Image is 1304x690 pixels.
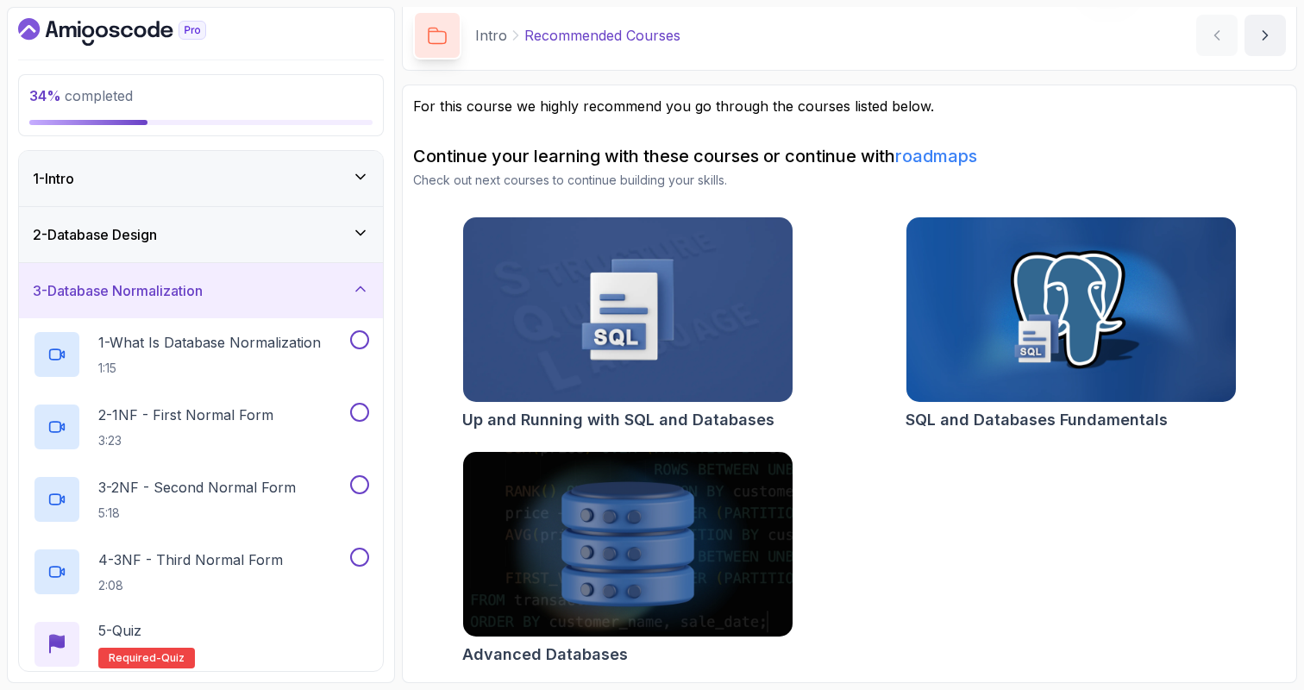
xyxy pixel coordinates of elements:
[98,432,273,449] p: 3:23
[33,620,369,668] button: 5-QuizRequired-quiz
[29,87,61,104] span: 34 %
[98,505,296,522] p: 5:18
[98,360,321,377] p: 1:15
[109,651,161,665] span: Required-
[33,280,203,301] h3: 3 - Database Normalization
[19,207,383,262] button: 2-Database Design
[98,549,283,570] p: 4 - 3NF - Third Normal Form
[161,651,185,665] span: quiz
[906,217,1236,402] img: SQL and Databases Fundamentals card
[463,217,793,402] img: Up and Running with SQL and Databases card
[524,25,680,46] p: Recommended Courses
[33,548,369,596] button: 4-3NF - Third Normal Form2:08
[33,168,74,189] h3: 1 - Intro
[906,408,1168,432] h2: SQL and Databases Fundamentals
[1244,15,1286,56] button: next content
[29,87,133,104] span: completed
[906,216,1237,432] a: SQL and Databases Fundamentals cardSQL and Databases Fundamentals
[33,403,369,451] button: 2-1NF - First Normal Form3:23
[98,577,283,594] p: 2:08
[18,18,246,46] a: Dashboard
[462,451,793,667] a: Advanced Databases cardAdvanced Databases
[462,643,628,667] h2: Advanced Databases
[33,330,369,379] button: 1-What Is Database Normalization1:15
[98,477,296,498] p: 3 - 2NF - Second Normal Form
[413,96,1286,116] p: For this course we highly recommend you go through the courses listed below.
[19,151,383,206] button: 1-Intro
[475,25,507,46] p: Intro
[98,332,321,353] p: 1 - What Is Database Normalization
[463,452,793,637] img: Advanced Databases card
[98,620,141,641] p: 5 - Quiz
[1196,15,1238,56] button: previous content
[19,263,383,318] button: 3-Database Normalization
[33,224,157,245] h3: 2 - Database Design
[413,172,1286,189] p: Check out next courses to continue building your skills.
[413,144,1286,168] h2: Continue your learning with these courses or continue with
[98,405,273,425] p: 2 - 1NF - First Normal Form
[895,146,977,166] a: roadmaps
[462,408,774,432] h2: Up and Running with SQL and Databases
[33,475,369,524] button: 3-2NF - Second Normal Form5:18
[462,216,793,432] a: Up and Running with SQL and Databases cardUp and Running with SQL and Databases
